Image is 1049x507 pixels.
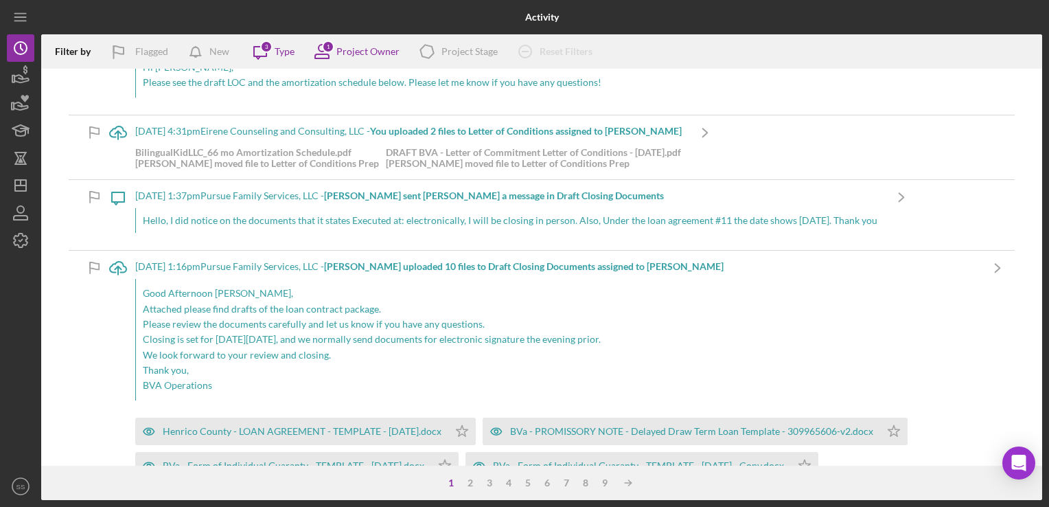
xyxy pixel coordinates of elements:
button: Henrico County - LOAN AGREEMENT - TEMPLATE - [DATE].docx [135,418,476,445]
a: [DATE] 4:32pmEirene Counseling and Consulting, LLC -You sent [PERSON_NAME] a message in Letter of... [101,25,662,115]
div: 1 [322,41,334,53]
p: Thank you, [143,363,973,378]
div: 3 [480,477,499,488]
div: 9 [595,477,614,488]
div: 6 [538,477,557,488]
div: Open Intercom Messenger [1002,447,1035,480]
button: BVa - PROMISSORY NOTE - Delayed Draw Term Loan Template - 309965606-v2.docx [483,418,908,445]
div: Type [275,46,295,57]
b: [PERSON_NAME] uploaded 10 files to Draft Closing Documents assigned to [PERSON_NAME] [324,260,724,272]
div: [DATE] 4:31pm Eirene Counseling and Consulting, LLC - [135,126,688,137]
p: BVA Operations [143,378,973,393]
button: New [182,38,243,65]
div: Filter by [55,46,101,57]
div: 5 [518,477,538,488]
b: You uploaded 2 files to Letter of Conditions assigned to [PERSON_NAME] [370,125,682,137]
div: [PERSON_NAME] moved file to Letter of Conditions Prep [386,158,681,169]
div: 8 [576,477,595,488]
div: 2 [461,477,480,488]
button: BVa - Form of Individual Guaranty - TEMPLATE - [DATE].docx [135,452,459,480]
a: [DATE] 1:37pmPursue Family Services, LLC -[PERSON_NAME] sent [PERSON_NAME] a message in Draft Clo... [101,180,919,250]
div: 3 [260,41,273,53]
div: [DATE] 1:37pm Pursue Family Services, LLC - [135,190,884,201]
p: Attached please find drafts of the loan contract package. [143,302,973,317]
p: Please review the documents carefully and let us know if you have any questions. [143,317,973,332]
div: 7 [557,477,576,488]
p: We look forward to your review and closing. [143,348,973,363]
button: Flagged [101,38,182,65]
a: [DATE] 4:31pmEirene Counseling and Consulting, LLC -You uploaded 2 files to Letter of Conditions ... [101,115,722,179]
button: Reset Filters [508,38,606,65]
div: Project Stage [441,46,498,57]
div: Project Owner [336,46,400,57]
b: [PERSON_NAME] sent [PERSON_NAME] a message in Draft Closing Documents [324,190,664,201]
div: BVa - PROMISSORY NOTE - Delayed Draw Term Loan Template - 309965606-v2.docx [510,426,873,437]
div: 4 [499,477,518,488]
b: Activity [525,12,559,23]
div: BilingualKidLLC_66 mo Amortization Schedule.pdf [135,147,379,158]
div: Henrico County - LOAN AGREEMENT - TEMPLATE - [DATE].docx [163,426,441,437]
div: Flagged [135,38,168,65]
button: SS [7,473,34,500]
text: SS [16,483,25,491]
div: BVa - Form of Individual Guaranty - TEMPLATE - [DATE].docx [163,460,424,471]
div: DRAFT BVA - Letter of Commitment Letter of Conditions - [DATE].pdf [386,147,681,158]
p: Closing is set for [DATE][DATE], and we normally send documents for electronic signature the even... [143,332,973,347]
div: Reset Filters [540,38,592,65]
div: 1 [441,477,461,488]
button: BVa - Form of Individual Guaranty - TEMPLATE - [DATE] - Copy.docx [465,452,818,480]
div: [PERSON_NAME] moved file to Letter of Conditions Prep [135,158,379,169]
div: New [209,38,229,65]
div: BVa - Form of Individual Guaranty - TEMPLATE - [DATE] - Copy.docx [493,460,784,471]
p: Please see the draft LOC and the amortization schedule below. Please let me know if you have any ... [143,75,621,90]
div: Hello, I did notice on the documents that it states Executed at: electronically, I will be closin... [135,208,884,233]
p: Good Afternoon [PERSON_NAME], [143,286,973,301]
div: [DATE] 1:16pm Pursue Family Services, LLC - [135,261,980,272]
